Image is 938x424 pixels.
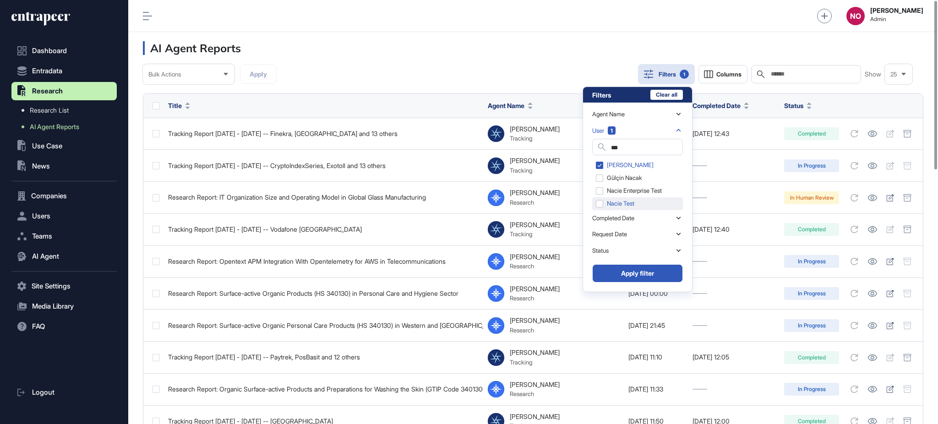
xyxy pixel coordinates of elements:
[510,359,560,366] div: Tracking
[510,199,560,206] div: Research
[693,226,775,233] div: [DATE] 12:40
[698,65,747,83] button: Columns
[638,64,695,84] button: Filters1
[510,390,560,397] div: Research
[846,7,865,25] button: NO
[11,277,117,295] button: Site Settings
[32,212,50,220] span: Users
[510,381,560,388] div: [PERSON_NAME]
[168,194,479,201] div: Research Report: IT Organization Size and Operating Model in Global Glass Manufacturing
[784,101,803,110] span: Status
[11,187,117,205] button: Companies
[168,101,182,110] span: Title
[510,157,560,164] div: [PERSON_NAME]
[784,191,839,204] div: In Human Review
[693,130,775,137] div: [DATE] 12:43
[510,230,560,238] div: Tracking
[650,90,683,100] button: Clear all
[510,125,560,133] div: [PERSON_NAME]
[32,233,52,240] span: Teams
[32,389,55,396] span: Logout
[11,207,117,225] button: Users
[510,221,560,228] div: [PERSON_NAME]
[716,71,742,78] span: Columns
[168,226,479,233] div: Tracking Report [DATE] - [DATE] -- Vodafone [GEOGRAPHIC_DATA]
[510,326,560,334] div: Research
[510,262,560,270] div: Research
[11,317,117,336] button: FAQ
[32,323,45,330] span: FAQ
[32,303,74,310] span: Media Library
[11,42,117,60] a: Dashboard
[628,322,683,329] div: [DATE] 21:45
[865,71,881,78] span: Show
[510,253,560,261] div: [PERSON_NAME]
[510,285,560,293] div: [PERSON_NAME]
[32,283,71,290] span: Site Settings
[11,137,117,155] button: Use Case
[11,247,117,266] button: AI Agent
[784,287,839,300] div: In Progress
[510,317,560,324] div: [PERSON_NAME]
[488,101,533,110] button: Agent Name
[510,189,560,196] div: [PERSON_NAME]
[510,294,560,302] div: Research
[628,386,683,393] div: [DATE] 11:33
[11,82,117,100] button: Research
[32,142,62,150] span: Use Case
[168,322,479,329] div: Research Report: Surface-active Organic Personal Care Products (HS 340130) in Western and [GEOGRA...
[32,47,67,54] span: Dashboard
[11,62,117,80] button: Entradata
[30,123,79,130] span: AI Agent Reports
[628,353,683,361] div: [DATE] 11:10
[30,107,69,114] span: Research List
[11,383,117,402] a: Logout
[510,135,560,142] div: Tracking
[592,231,627,238] div: Request Date
[11,227,117,245] button: Teams
[11,297,117,315] button: Media Library
[784,159,839,172] div: In Progress
[784,101,812,110] button: Status
[784,383,839,396] div: In Progress
[16,102,117,119] a: Research List
[784,127,839,140] div: Completed
[168,258,479,265] div: Research Report: Opentext APM Integration With Opentelemetry for AWS in Telecommunications
[693,101,741,110] span: Completed Date
[784,319,839,332] div: In Progress
[32,87,63,95] span: Research
[31,192,67,200] span: Companies
[890,71,897,78] span: 25
[592,247,609,254] div: Status
[592,215,634,222] div: Completed Date
[168,353,479,361] div: Tracking Report [DATE] - [DATE] -- Paytrek, PosBasit and 12 others
[784,223,839,236] div: Completed
[592,111,625,118] div: Agent Name
[870,7,923,14] strong: [PERSON_NAME]
[32,67,62,75] span: Entradata
[488,101,524,110] span: Agent Name
[510,349,560,356] div: [PERSON_NAME]
[148,71,181,78] span: Bulk Actions
[510,413,560,420] div: [PERSON_NAME]
[510,167,560,174] div: Tracking
[784,255,839,268] div: In Progress
[168,101,190,110] button: Title
[680,70,689,79] div: 1
[659,70,689,79] div: Filters
[628,290,683,297] div: [DATE] 00:00
[693,101,749,110] button: Completed Date
[592,264,683,283] button: Apply filter
[784,351,839,364] div: Completed
[168,386,479,393] div: Research Report: Organic Surface-active Products and Preparations for Washing the Skin (GTIP Code...
[592,90,611,100] div: Filters
[608,126,616,135] span: 1
[693,353,775,361] div: [DATE] 12:05
[16,119,117,135] a: AI Agent Reports
[870,16,923,22] span: Admin
[143,41,241,55] h3: AI Agent Reports
[11,157,117,175] button: News
[168,290,479,297] div: Research Report: Surface-active Organic Products (HS 340130) in Personal Care and Hygiene Sector
[32,163,50,170] span: News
